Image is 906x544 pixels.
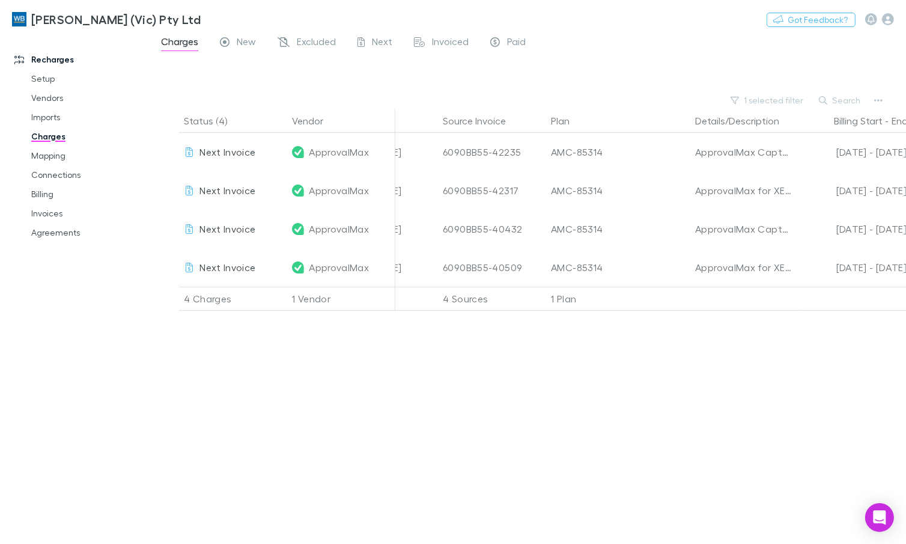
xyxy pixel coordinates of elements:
[19,108,156,127] a: Imports
[292,261,304,274] img: ApprovalMax's Logo
[546,287,690,311] div: 1 Plan
[19,146,156,165] a: Mapping
[19,127,156,146] a: Charges
[432,35,469,51] span: Invoiced
[19,165,156,185] a: Connections
[366,171,438,210] div: [DATE]
[184,109,242,133] button: Status (4)
[19,185,156,204] a: Billing
[767,13,856,27] button: Got Feedback?
[695,133,794,171] div: ApprovalMax Capture for XERO 500
[199,261,255,273] span: Next Invoice
[199,223,255,234] span: Next Invoice
[551,248,686,287] div: AMC-85314
[366,248,438,287] div: [DATE]
[695,248,794,287] div: ApprovalMax for XERO Premium (monthly subscription) Tier 1
[551,133,686,171] div: AMC-85314
[507,35,526,51] span: Paid
[438,287,546,311] div: 4 Sources
[372,35,392,51] span: Next
[292,146,304,158] img: ApprovalMax's Logo
[551,210,686,248] div: AMC-85314
[19,88,156,108] a: Vendors
[287,287,395,311] div: 1 Vendor
[443,248,541,287] div: 6090BB55-40509
[725,93,810,108] button: 1 selected filter
[12,12,26,26] img: William Buck (Vic) Pty Ltd's Logo
[309,171,369,210] span: ApprovalMax
[834,109,883,133] button: Billing Start
[292,109,338,133] button: Vendor
[309,248,369,287] span: ApprovalMax
[292,223,304,235] img: ApprovalMax's Logo
[309,133,369,171] span: ApprovalMax
[161,35,198,51] span: Charges
[199,185,255,196] span: Next Invoice
[19,69,156,88] a: Setup
[551,171,686,210] div: AMC-85314
[179,287,287,311] div: 4 Charges
[2,50,156,69] a: Recharges
[366,210,438,248] div: [DATE]
[5,5,208,34] a: [PERSON_NAME] (Vic) Pty Ltd
[366,133,438,171] div: [DATE]
[309,210,369,248] span: ApprovalMax
[865,503,894,532] div: Open Intercom Messenger
[292,185,304,197] img: ApprovalMax's Logo
[443,210,541,248] div: 6090BB55-40432
[695,171,794,210] div: ApprovalMax for XERO Premium (monthly subscription) Tier 1
[443,109,520,133] button: Source Invoice
[199,146,255,157] span: Next Invoice
[443,133,541,171] div: 6090BB55-42235
[695,109,794,133] button: Details/Description
[297,35,336,51] span: Excluded
[237,35,256,51] span: New
[551,109,584,133] button: Plan
[813,93,868,108] button: Search
[443,171,541,210] div: 6090BB55-42317
[19,223,156,242] a: Agreements
[19,204,156,223] a: Invoices
[695,210,794,248] div: ApprovalMax Capture for XERO 500
[31,12,201,26] h3: [PERSON_NAME] (Vic) Pty Ltd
